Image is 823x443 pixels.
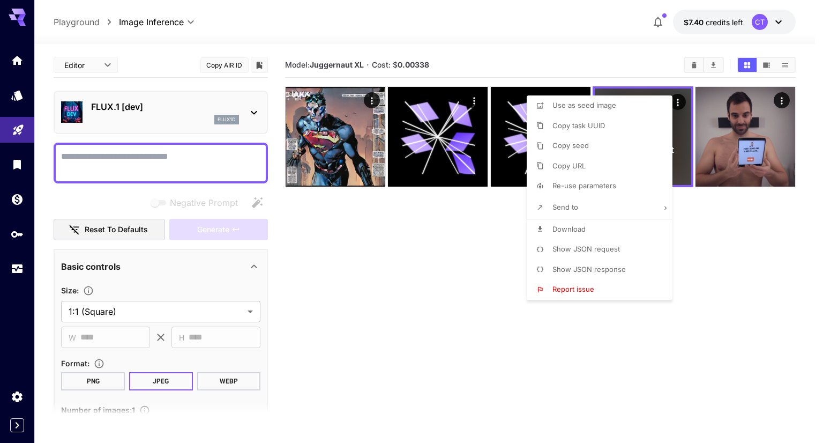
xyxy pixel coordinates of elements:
[552,225,586,233] span: Download
[552,101,616,109] span: Use as seed image
[552,265,626,274] span: Show JSON response
[552,141,589,150] span: Copy seed
[552,121,605,130] span: Copy task UUID
[552,181,616,190] span: Re-use parameters
[552,285,594,293] span: Report issue
[552,203,578,211] span: Send to
[552,161,586,170] span: Copy URL
[552,245,620,253] span: Show JSON request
